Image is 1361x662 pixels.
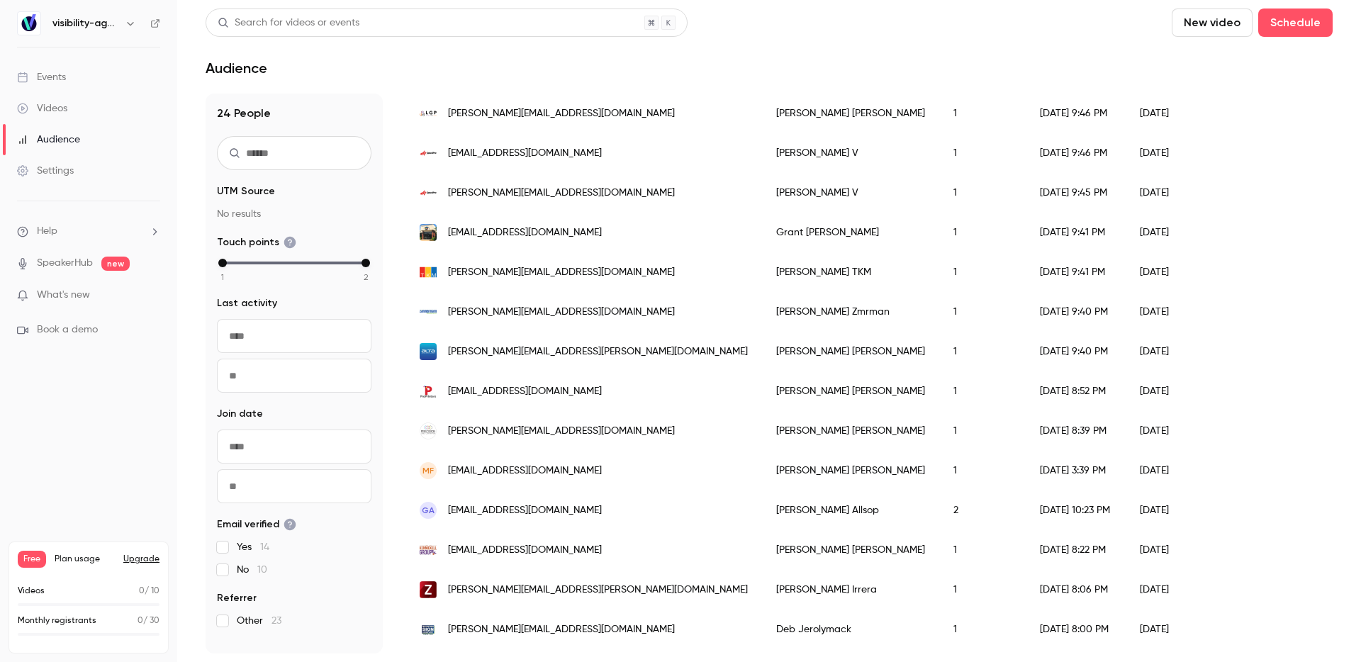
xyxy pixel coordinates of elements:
[448,424,675,439] span: [PERSON_NAME][EMAIL_ADDRESS][DOMAIN_NAME]
[939,252,1026,292] div: 1
[1026,610,1126,649] div: [DATE] 8:00 PM
[939,133,1026,173] div: 1
[55,554,115,565] span: Plan usage
[139,587,145,595] span: 0
[218,16,359,30] div: Search for videos or events
[448,384,602,399] span: [EMAIL_ADDRESS][DOMAIN_NAME]
[762,252,939,292] div: [PERSON_NAME] TKM
[939,332,1026,371] div: 1
[1126,133,1198,173] div: [DATE]
[217,517,296,532] span: Email verified
[762,332,939,371] div: [PERSON_NAME] [PERSON_NAME]
[422,464,434,477] span: MF
[1026,371,1126,411] div: [DATE] 8:52 PM
[18,551,46,568] span: Free
[448,622,675,637] span: [PERSON_NAME][EMAIL_ADDRESS][DOMAIN_NAME]
[217,591,257,605] span: Referrer
[939,292,1026,332] div: 1
[1026,411,1126,451] div: [DATE] 8:39 PM
[237,563,267,577] span: No
[420,542,437,559] img: kennickell.com
[448,106,675,121] span: [PERSON_NAME][EMAIL_ADDRESS][DOMAIN_NAME]
[762,292,939,332] div: [PERSON_NAME] Zmrman
[138,617,143,625] span: 0
[362,259,370,267] div: max
[1026,94,1126,133] div: [DATE] 9:46 PM
[448,464,602,478] span: [EMAIL_ADDRESS][DOMAIN_NAME]
[237,540,269,554] span: Yes
[52,16,119,30] h6: visibility-agency
[1026,292,1126,332] div: [DATE] 9:40 PM
[1026,213,1126,252] div: [DATE] 9:41 PM
[420,224,437,241] img: colorgraphicprint.com
[257,565,267,575] span: 10
[1026,133,1126,173] div: [DATE] 9:46 PM
[762,530,939,570] div: [PERSON_NAME] [PERSON_NAME]
[17,224,160,239] li: help-dropdown-opener
[762,94,939,133] div: [PERSON_NAME] [PERSON_NAME]
[448,543,602,558] span: [EMAIL_ADDRESS][DOMAIN_NAME]
[420,422,437,439] img: precisionlabelcorp.com
[448,225,602,240] span: [EMAIL_ADDRESS][DOMAIN_NAME]
[18,12,40,35] img: visibility-agency
[1126,411,1198,451] div: [DATE]
[939,411,1026,451] div: 1
[448,305,675,320] span: [PERSON_NAME][EMAIL_ADDRESS][DOMAIN_NAME]
[1126,173,1198,213] div: [DATE]
[448,583,748,598] span: [PERSON_NAME][EMAIL_ADDRESS][PERSON_NAME][DOMAIN_NAME]
[217,184,275,198] span: UTM Source
[260,542,269,552] span: 14
[448,186,675,201] span: [PERSON_NAME][EMAIL_ADDRESS][DOMAIN_NAME]
[939,371,1026,411] div: 1
[420,383,437,400] img: pro-printers.com
[123,554,159,565] button: Upgrade
[1126,252,1198,292] div: [DATE]
[139,585,159,598] p: / 10
[1126,332,1198,371] div: [DATE]
[1026,490,1126,530] div: [DATE] 10:23 PM
[1126,213,1198,252] div: [DATE]
[1126,451,1198,490] div: [DATE]
[939,94,1026,133] div: 1
[217,235,296,249] span: Touch points
[762,570,939,610] div: [PERSON_NAME] Irrera
[217,407,263,421] span: Join date
[17,101,67,116] div: Videos
[1026,252,1126,292] div: [DATE] 9:41 PM
[17,164,74,178] div: Settings
[271,616,281,626] span: 23
[17,70,66,84] div: Events
[218,259,227,267] div: min
[420,111,437,116] img: lgphub.com
[762,411,939,451] div: [PERSON_NAME] [PERSON_NAME]
[939,570,1026,610] div: 1
[420,621,437,638] img: houstonsign.com
[762,490,939,530] div: [PERSON_NAME] Allsop
[217,105,371,122] h1: 24 People
[18,615,96,627] p: Monthly registrants
[939,451,1026,490] div: 1
[1126,570,1198,610] div: [DATE]
[17,133,80,147] div: Audience
[448,146,602,161] span: [EMAIL_ADDRESS][DOMAIN_NAME]
[1026,173,1126,213] div: [DATE] 9:45 PM
[37,256,93,271] a: SpeakerHub
[420,264,437,281] img: discovertkm.com
[206,60,267,77] h1: Audience
[138,615,159,627] p: / 30
[101,257,130,271] span: new
[1258,9,1333,37] button: Schedule
[143,289,160,302] iframe: Noticeable Trigger
[420,303,437,320] img: zmrman.com
[1026,530,1126,570] div: [DATE] 8:22 PM
[217,207,371,221] p: No results
[939,530,1026,570] div: 1
[939,490,1026,530] div: 2
[939,610,1026,649] div: 1
[420,581,437,598] img: zuzaprint.com
[37,322,98,337] span: Book a demo
[1026,570,1126,610] div: [DATE] 8:06 PM
[939,213,1026,252] div: 1
[1126,371,1198,411] div: [DATE]
[18,585,45,598] p: Videos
